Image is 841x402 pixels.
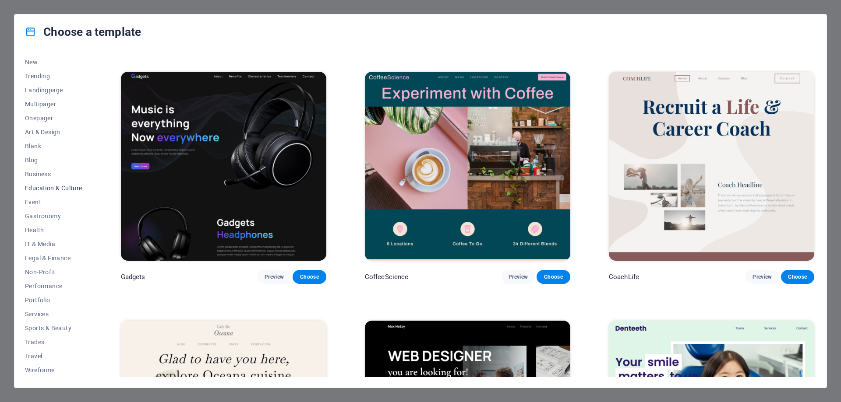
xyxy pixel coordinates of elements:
span: New [25,59,82,66]
button: Choose [537,270,570,284]
button: Trending [25,69,82,83]
span: Choose [300,273,319,280]
span: Non-Profit [25,269,82,276]
span: Travel [25,353,82,360]
span: Education & Culture [25,185,82,192]
button: Portfolio [25,293,82,307]
button: Education & Culture [25,181,82,195]
button: Landingpage [25,83,82,97]
p: CoffeeScience [365,273,409,281]
button: Business [25,167,82,181]
button: New [25,55,82,69]
span: Landingpage [25,87,82,94]
button: Legal & Finance [25,251,82,265]
button: Choose [293,270,326,284]
span: Sports & Beauty [25,325,82,332]
button: Travel [25,349,82,363]
span: Art & Design [25,129,82,136]
button: Blank [25,139,82,153]
button: Choose [781,270,814,284]
span: Business [25,171,82,178]
span: Multipager [25,101,82,108]
span: Wireframe [25,367,82,374]
button: Services [25,307,82,321]
p: Gadgets [121,273,145,281]
h4: Choose a template [25,25,141,39]
button: Multipager [25,97,82,111]
button: IT & Media [25,237,82,251]
span: Onepager [25,115,82,122]
span: Health [25,227,82,234]
button: Non-Profit [25,265,82,279]
button: Event [25,195,82,209]
img: CoffeeScience [365,72,570,261]
span: IT & Media [25,241,82,248]
img: CoachLife [609,72,814,261]
span: Portfolio [25,297,82,304]
button: Trades [25,335,82,349]
span: Preview [753,273,772,280]
p: CoachLife [609,273,639,281]
button: Performance [25,279,82,293]
span: Blog [25,157,82,164]
button: Preview [502,270,535,284]
span: Event [25,199,82,206]
button: Sports & Beauty [25,321,82,335]
button: Art & Design [25,125,82,139]
button: Gastronomy [25,209,82,223]
span: Preview [509,273,528,280]
button: Onepager [25,111,82,125]
span: Services [25,311,82,318]
span: Choose [788,273,807,280]
span: Trades [25,339,82,346]
span: Choose [544,273,563,280]
button: Preview [746,270,779,284]
button: Health [25,223,82,237]
button: Preview [258,270,291,284]
span: Preview [265,273,284,280]
span: Performance [25,283,82,290]
button: Wireframe [25,363,82,377]
span: Gastronomy [25,213,82,220]
span: Blank [25,143,82,150]
img: Gadgets [121,72,326,261]
span: Legal & Finance [25,255,82,262]
button: Blog [25,153,82,167]
span: Trending [25,73,82,80]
